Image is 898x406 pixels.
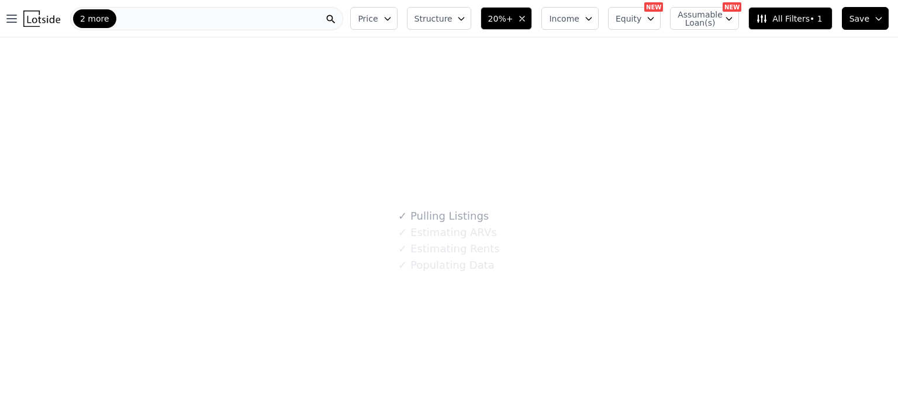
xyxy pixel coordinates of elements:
img: Lotside [23,11,60,27]
button: All Filters• 1 [748,7,832,30]
button: Price [350,7,397,30]
span: ✓ [398,243,407,255]
button: Save [842,7,889,30]
button: Structure [407,7,471,30]
span: 20%+ [488,13,513,25]
span: Assumable Loan(s) [678,11,715,27]
div: Pulling Listings [398,208,489,224]
div: Populating Data [398,257,494,273]
span: Income [549,13,579,25]
span: All Filters • 1 [756,13,822,25]
span: ✓ [398,227,407,238]
div: NEW [723,2,741,12]
button: Income [541,7,599,30]
span: 2 more [80,13,109,25]
div: Estimating ARVs [398,224,496,241]
button: Assumable Loan(s) [670,7,739,30]
div: Estimating Rents [398,241,499,257]
span: ✓ [398,259,407,271]
span: ✓ [398,210,407,222]
button: 20%+ [481,7,533,30]
div: NEW [644,2,663,12]
span: Price [358,13,378,25]
span: Save [849,13,869,25]
span: Structure [415,13,452,25]
span: Equity [616,13,641,25]
button: Equity [608,7,661,30]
